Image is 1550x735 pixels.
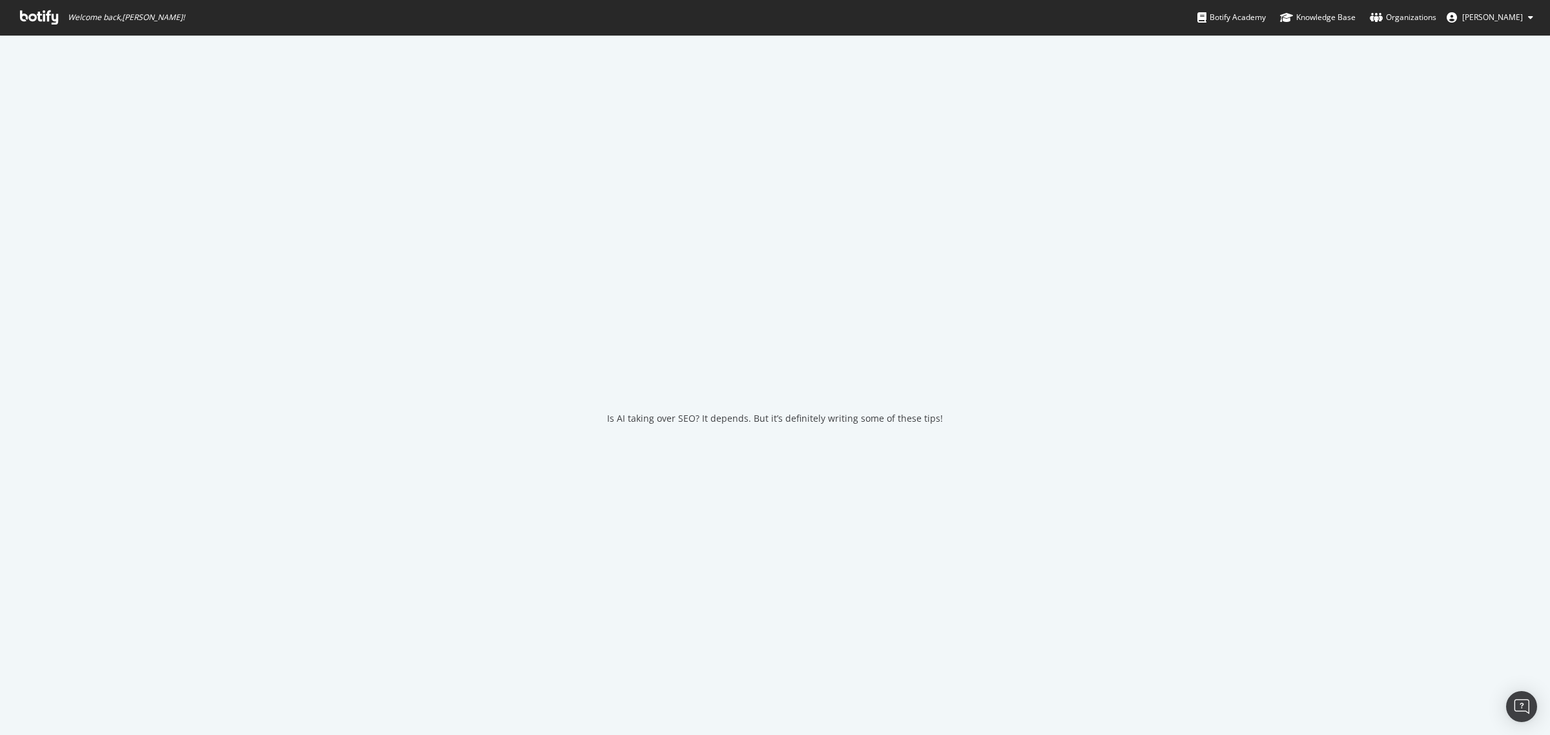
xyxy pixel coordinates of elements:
[728,345,821,391] div: animation
[1506,691,1537,722] div: Open Intercom Messenger
[1436,7,1544,28] button: [PERSON_NAME]
[1280,11,1356,24] div: Knowledge Base
[607,412,943,425] div: Is AI taking over SEO? It depends. But it’s definitely writing some of these tips!
[68,12,185,23] span: Welcome back, [PERSON_NAME] !
[1370,11,1436,24] div: Organizations
[1462,12,1523,23] span: Quentin Arnold
[1197,11,1266,24] div: Botify Academy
